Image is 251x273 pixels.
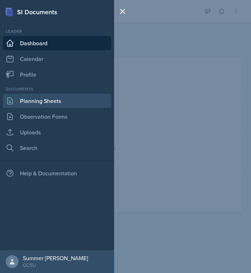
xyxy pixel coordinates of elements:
[23,254,88,262] div: Summer [PERSON_NAME]
[3,109,111,124] a: Observation Forms
[3,94,111,108] a: Planning Sheets
[23,262,88,269] div: GCSU
[3,166,111,180] div: Help & Documentation
[3,141,111,155] a: Search
[3,36,111,50] a: Dashboard
[3,125,111,139] a: Uploads
[3,52,111,66] a: Calendar
[3,28,111,35] div: Leader
[3,67,111,82] a: Profile
[3,86,111,92] div: Documents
